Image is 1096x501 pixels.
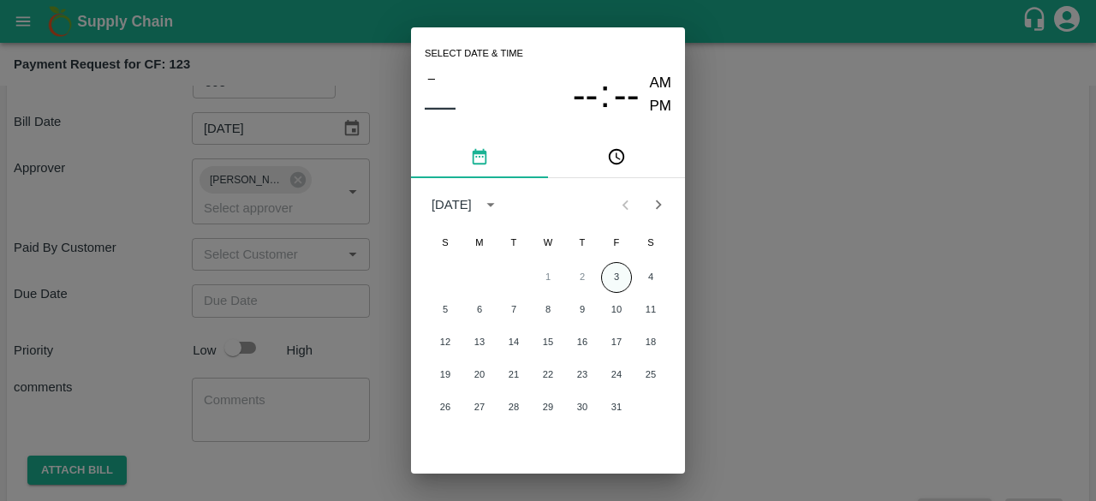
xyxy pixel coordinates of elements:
[567,392,598,423] button: 30
[601,295,632,325] button: 10
[428,67,435,89] span: –
[533,392,563,423] button: 29
[635,226,666,260] span: Saturday
[464,295,495,325] button: 6
[650,95,672,118] button: PM
[425,89,456,123] button: ––
[599,72,610,117] span: :
[498,392,529,423] button: 28
[614,73,640,117] span: --
[567,327,598,358] button: 16
[464,327,495,358] button: 13
[601,392,632,423] button: 31
[498,327,529,358] button: 14
[567,295,598,325] button: 9
[567,360,598,391] button: 23
[601,327,632,358] button: 17
[477,191,504,218] button: calendar view is open, switch to year view
[498,226,529,260] span: Tuesday
[425,67,438,89] button: –
[573,73,599,117] span: --
[430,392,461,423] button: 26
[464,226,495,260] span: Monday
[614,72,640,117] button: --
[411,137,548,178] button: pick date
[430,226,461,260] span: Sunday
[635,360,666,391] button: 25
[548,137,685,178] button: pick time
[430,295,461,325] button: 5
[642,188,675,221] button: Next month
[650,72,672,95] button: AM
[498,360,529,391] button: 21
[635,262,666,293] button: 4
[498,295,529,325] button: 7
[567,226,598,260] span: Thursday
[533,360,563,391] button: 22
[533,295,563,325] button: 8
[601,226,632,260] span: Friday
[430,327,461,358] button: 12
[601,360,632,391] button: 24
[430,360,461,391] button: 19
[601,262,632,293] button: 3
[635,295,666,325] button: 11
[432,195,472,214] div: [DATE]
[533,327,563,358] button: 15
[635,327,666,358] button: 18
[573,72,599,117] button: --
[425,41,523,67] span: Select date & time
[464,360,495,391] button: 20
[464,392,495,423] button: 27
[533,226,563,260] span: Wednesday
